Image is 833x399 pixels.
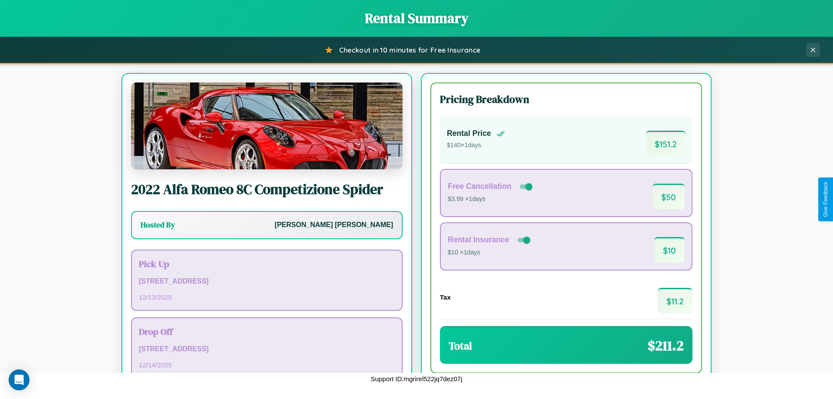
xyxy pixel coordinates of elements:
h4: Rental Price [447,129,491,138]
div: Give Feedback [823,182,829,217]
img: Alfa Romeo 8C Competizione Spider [131,82,403,169]
h1: Rental Summary [9,9,824,28]
p: [PERSON_NAME] [PERSON_NAME] [275,219,393,231]
p: [STREET_ADDRESS] [139,275,395,288]
span: $ 50 [653,184,685,209]
span: $ 10 [654,237,685,263]
p: [STREET_ADDRESS] [139,343,395,356]
h3: Pick Up [139,257,395,270]
span: $ 11.2 [658,288,692,313]
p: $3.99 × 1 days [448,194,534,205]
h3: Hosted By [141,220,175,230]
p: Support ID: mgrirel522jq7dez07j [371,373,462,385]
span: Checkout in 10 minutes for Free Insurance [339,46,480,54]
h3: Drop Off [139,325,395,338]
p: $10 × 1 days [448,247,532,258]
h4: Tax [440,293,451,301]
p: 12 / 13 / 2025 [139,291,395,303]
h4: Free Cancellation [448,182,512,191]
span: $ 151.2 [646,131,685,156]
h2: 2022 Alfa Romeo 8C Competizione Spider [131,180,403,199]
h3: Pricing Breakdown [440,92,692,106]
span: $ 211.2 [648,336,684,355]
div: Open Intercom Messenger [9,369,30,390]
h3: Total [449,339,472,353]
p: 12 / 14 / 2025 [139,359,395,371]
p: $ 140 × 1 days [447,140,505,151]
h4: Rental Insurance [448,235,509,244]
